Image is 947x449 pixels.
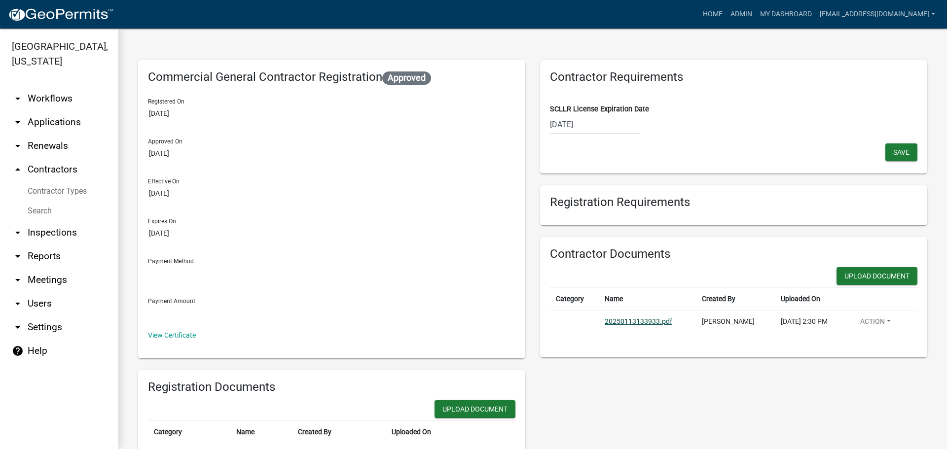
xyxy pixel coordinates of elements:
input: mm/dd/yyyy [550,114,640,135]
i: arrow_drop_down [12,116,24,128]
span: Approved [382,71,431,85]
a: Home [699,5,727,24]
i: arrow_drop_down [12,140,24,152]
h6: Commercial General Contractor Registration [148,70,515,85]
td: [PERSON_NAME] [696,310,775,339]
label: SCLLR License Expiration Date [550,106,649,113]
button: Upload Document [837,267,917,285]
th: Category [550,287,599,310]
i: help [12,345,24,357]
span: Save [893,148,910,156]
td: [DATE] 2:30 PM [775,310,846,339]
i: arrow_drop_down [12,227,24,239]
th: Created By [696,287,775,310]
th: Uploaded On [386,420,491,443]
i: arrow_drop_down [12,250,24,262]
h6: Registration Documents [148,380,515,394]
a: My Dashboard [756,5,816,24]
i: arrow_drop_up [12,164,24,175]
button: Upload Document [435,400,515,418]
i: arrow_drop_down [12,93,24,104]
h6: Contractor Requirements [550,70,917,84]
a: 20250113133933.pdf [605,317,672,325]
th: Uploaded On [775,287,846,310]
button: Save [885,143,917,161]
a: View Certificate [148,331,196,339]
a: [EMAIL_ADDRESS][DOMAIN_NAME] [816,5,939,24]
th: Created By [292,420,385,443]
i: arrow_drop_down [12,274,24,286]
th: Name [599,287,696,310]
wm-modal-confirm: New Document [435,400,515,420]
wm-modal-confirm: New Document [837,267,917,287]
button: Action [852,316,899,331]
th: Name [230,420,292,443]
h6: Contractor Documents [550,247,917,261]
h6: Registration Requirements [550,195,917,209]
i: arrow_drop_down [12,321,24,333]
th: Category [148,420,230,443]
i: arrow_drop_down [12,298,24,310]
a: Admin [727,5,756,24]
